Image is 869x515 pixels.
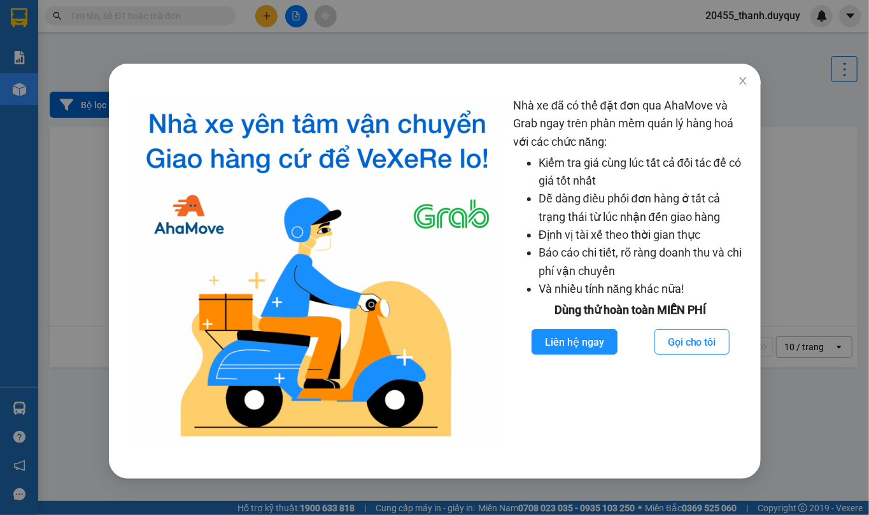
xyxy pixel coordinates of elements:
[724,64,760,99] button: Close
[531,329,617,355] button: Liên hệ ngay
[132,97,503,447] img: logo
[544,334,604,350] span: Liên hệ ngay
[538,244,747,280] li: Báo cáo chi tiết, rõ ràng doanh thu và chi phí vận chuyển
[654,329,729,355] button: Gọi cho tôi
[538,154,747,190] li: Kiểm tra giá cùng lúc tất cả đối tác để có giá tốt nhất
[737,76,747,86] span: close
[667,334,716,350] span: Gọi cho tôi
[538,190,747,226] li: Dễ dàng điều phối đơn hàng ở tất cả trạng thái từ lúc nhận đến giao hàng
[512,301,747,319] div: Dùng thử hoàn toàn MIỄN PHÍ
[512,97,747,447] div: Nhà xe đã có thể đặt đơn qua AhaMove và Grab ngay trên phần mềm quản lý hàng hoá với các chức năng:
[538,226,747,244] li: Định vị tài xế theo thời gian thực
[538,280,747,298] li: Và nhiều tính năng khác nữa!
